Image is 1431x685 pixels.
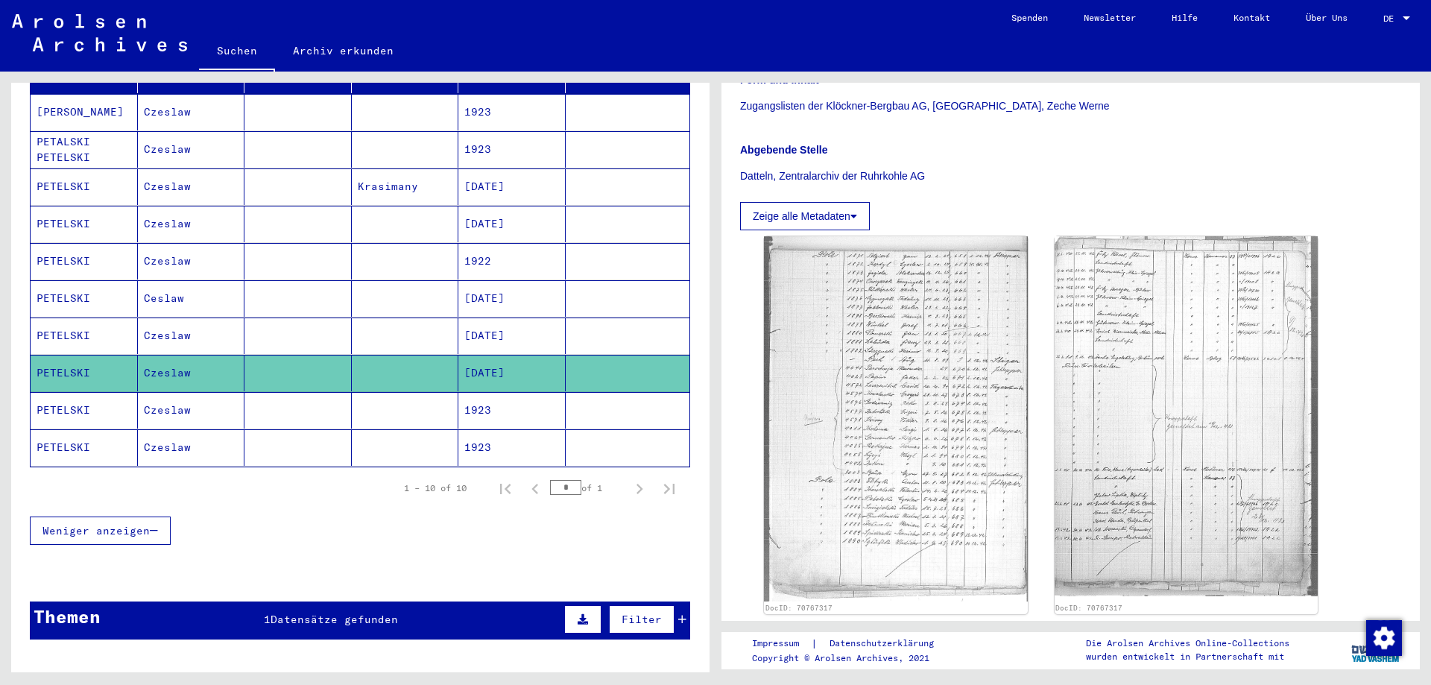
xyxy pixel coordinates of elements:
mat-cell: 1922 [458,243,566,280]
img: Zustimmung ändern [1366,620,1402,656]
button: Weniger anzeigen [30,517,171,545]
a: DocID: 70767317 [1055,604,1122,612]
span: Filter [622,613,662,626]
a: Archiv erkunden [275,33,411,69]
mat-cell: Czeslaw [138,131,245,168]
a: Datenschutzerklärung [818,636,952,651]
button: Last page [654,473,684,503]
button: First page [490,473,520,503]
span: Weniger anzeigen [42,524,150,537]
mat-cell: Czeslaw [138,168,245,205]
mat-cell: [DATE] [458,206,566,242]
p: Datteln, Zentralarchiv der Ruhrkohle AG [740,168,1401,184]
mat-cell: Czeslaw [138,318,245,354]
mat-cell: PETELSKI [31,243,138,280]
mat-cell: [DATE] [458,168,566,205]
img: 002.jpg [1055,236,1318,596]
div: Themen [34,603,101,630]
p: Copyright © Arolsen Archives, 2021 [752,651,952,665]
img: 001.jpg [764,236,1028,602]
mat-cell: Czeslaw [138,392,245,429]
span: DE [1383,13,1400,24]
mat-cell: [PERSON_NAME] [31,94,138,130]
mat-cell: PETELSKI [31,318,138,354]
span: 1 [264,613,271,626]
button: Next page [625,473,654,503]
mat-cell: 1923 [458,94,566,130]
mat-cell: PETELSKI [31,168,138,205]
mat-cell: Czeslaw [138,355,245,391]
b: Abgebende Stelle [740,144,827,156]
a: Impressum [752,636,811,651]
button: Zeige alle Metadaten [740,202,870,230]
mat-cell: 1923 [458,429,566,466]
mat-cell: [DATE] [458,355,566,391]
mat-cell: Krasimany [352,168,459,205]
a: DocID: 70767317 [765,604,833,612]
mat-cell: [DATE] [458,318,566,354]
mat-cell: Czeslaw [138,94,245,130]
mat-cell: 1923 [458,131,566,168]
mat-cell: PETELSKI [31,429,138,466]
mat-cell: Czeslaw [138,429,245,466]
button: Previous page [520,473,550,503]
button: Filter [609,605,675,634]
mat-cell: Ceslaw [138,280,245,317]
img: Arolsen_neg.svg [12,14,187,51]
mat-cell: Czeslaw [138,206,245,242]
a: Suchen [199,33,275,72]
p: wurden entwickelt in Partnerschaft mit [1086,650,1289,663]
mat-cell: [DATE] [458,280,566,317]
p: Zugangslisten der Klöckner-Bergbau AG, [GEOGRAPHIC_DATA], Zeche Werne [740,98,1401,114]
div: | [752,636,952,651]
p: Die Arolsen Archives Online-Collections [1086,637,1289,650]
mat-cell: PETALSKI PETELSKI [31,131,138,168]
img: yv_logo.png [1348,631,1404,669]
mat-cell: PETELSKI [31,355,138,391]
div: of 1 [550,481,625,495]
mat-cell: Czeslaw [138,243,245,280]
mat-cell: PETELSKI [31,280,138,317]
mat-cell: PETELSKI [31,392,138,429]
div: 1 – 10 of 10 [404,482,467,495]
span: Datensätze gefunden [271,613,398,626]
mat-cell: PETELSKI [31,206,138,242]
mat-cell: 1923 [458,392,566,429]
